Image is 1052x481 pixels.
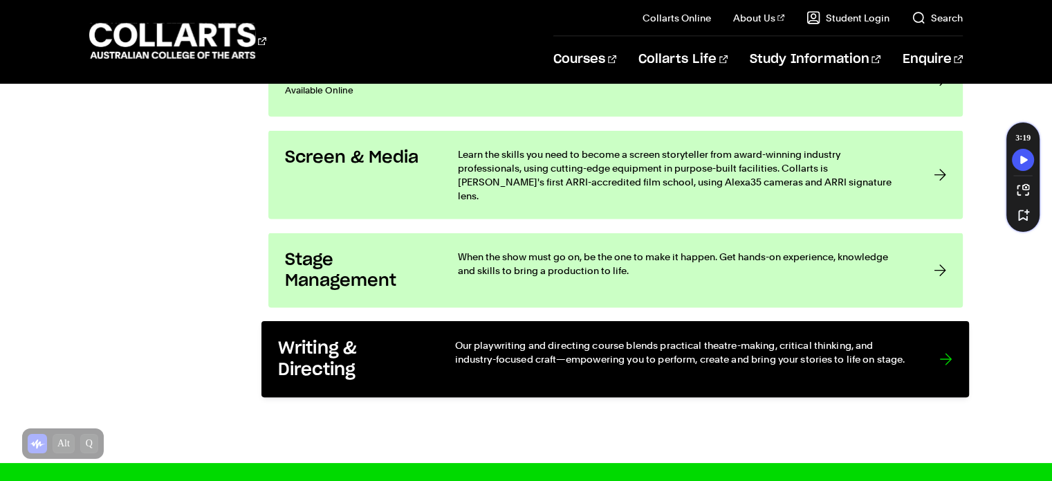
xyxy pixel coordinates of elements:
[89,21,266,61] div: Go to homepage
[638,37,728,82] a: Collarts Life
[261,321,970,397] a: Writing & Directing Our playwriting and directing course blends practical theatre-making, critica...
[458,250,905,278] p: When the show must go on, be the one to make it happen. Get hands-on experience, knowledge and sk...
[455,338,912,367] p: Our playwriting and directing course blends practical theatre-making, critical thinking, and indu...
[643,11,711,25] a: Collarts Online
[903,37,963,82] a: Enquire
[285,147,430,168] h3: Screen & Media
[806,11,889,25] a: Student Login
[912,11,963,25] a: Search
[285,81,430,100] p: Available Online
[279,338,427,381] h3: Writing & Directing
[268,233,962,308] a: Stage Management When the show must go on, be the one to make it happen. Get hands-on experience,...
[458,147,905,203] p: Learn the skills you need to become a screen storyteller from award-winning industry professional...
[750,37,880,82] a: Study Information
[285,250,430,291] h3: Stage Management
[733,11,784,25] a: About Us
[553,37,616,82] a: Courses
[268,131,962,219] a: Screen & Media Learn the skills you need to become a screen storyteller from award-winning indust...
